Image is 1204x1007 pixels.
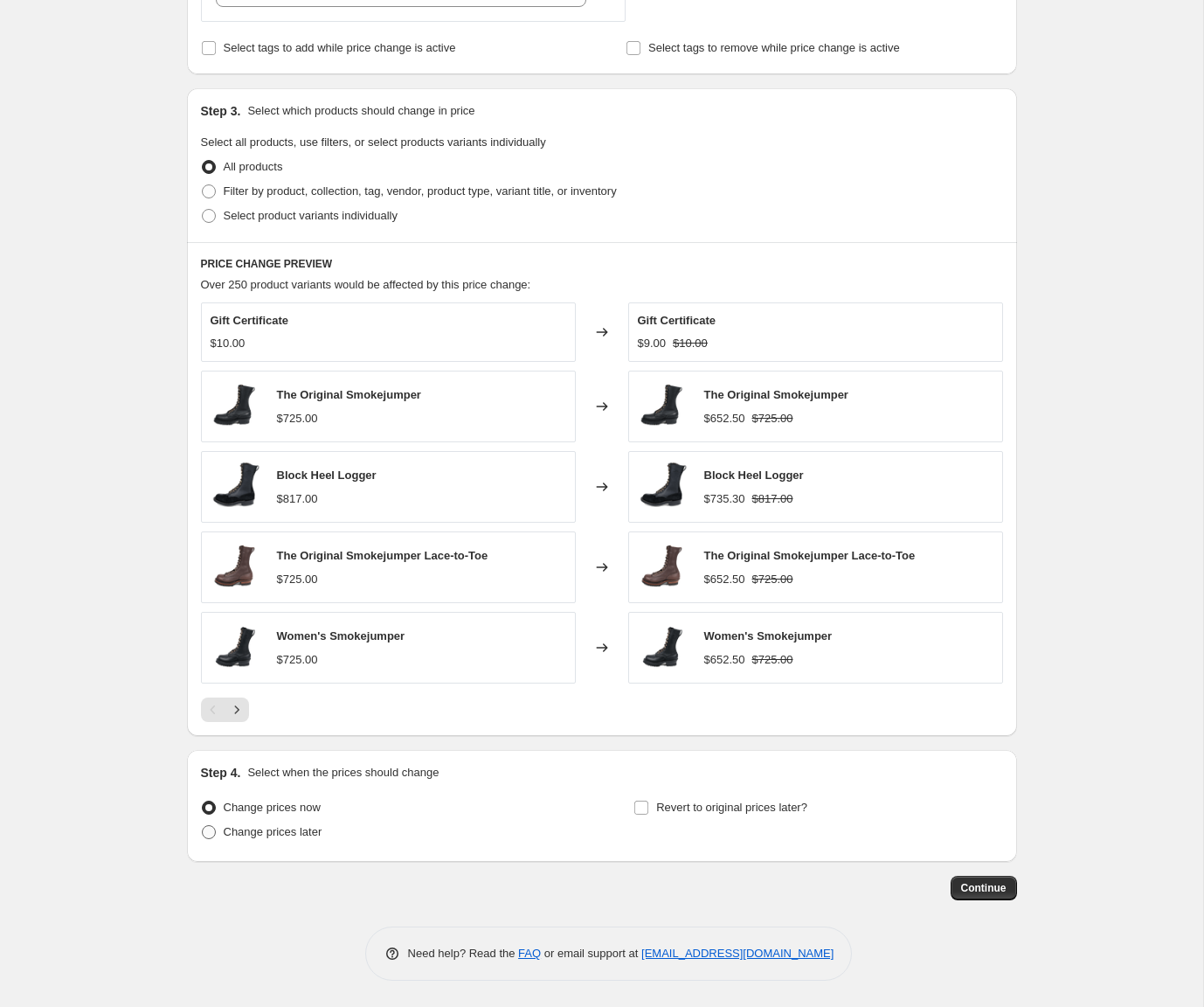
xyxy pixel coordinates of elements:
button: Continue [951,876,1017,900]
strike: $725.00 [752,651,793,669]
span: The Original Smokejumper [704,388,848,401]
span: Women's Smokejumper [704,629,833,642]
p: Select which products should change in price [247,102,474,120]
img: 100-g_80x.png [211,461,263,513]
span: Select product variants individually [224,209,398,222]
strike: $10.00 [673,335,708,352]
span: Continue [961,881,1007,895]
span: Change prices now [224,801,321,814]
h2: Step 4. [201,764,241,781]
span: Revert to original prices later? [656,801,807,814]
span: Change prices later [224,825,322,838]
div: $735.30 [704,490,745,508]
strike: $725.00 [752,571,793,588]
a: FAQ [518,947,541,960]
span: Women's Smokejumper [277,629,405,642]
span: Gift Certificate [211,314,289,327]
h6: PRICE CHANGE PREVIEW [201,257,1003,271]
span: All products [224,160,283,173]
div: $817.00 [277,490,318,508]
div: $652.50 [704,410,745,427]
span: Select tags to add while price change is active [224,41,456,54]
span: Over 250 product variants would be affected by this price change: [201,278,531,291]
span: Block Heel Logger [277,469,377,482]
span: Filter by product, collection, tag, vendor, product type, variant title, or inventory [224,184,617,198]
a: [EMAIL_ADDRESS][DOMAIN_NAME] [641,947,834,960]
img: 400v_80x.png [638,380,690,433]
span: Block Heel Logger [704,469,804,482]
span: Gift Certificate [638,314,716,327]
div: $725.00 [277,410,318,427]
div: $652.50 [704,651,745,669]
img: w400v_80x.png [211,622,263,674]
img: 400vltt_80x.png [638,541,690,594]
button: Next [225,698,249,722]
img: 400v_80x.png [211,380,263,433]
div: $9.00 [638,335,667,352]
img: 100-g_80x.png [638,461,690,513]
nav: Pagination [201,698,249,722]
span: The Original Smokejumper Lace-to-Toe [704,549,916,562]
p: Select when the prices should change [247,764,439,781]
h2: Step 3. [201,102,241,120]
img: w400v_80x.png [638,622,690,674]
span: Select all products, use filters, or select products variants individually [201,135,546,149]
div: $652.50 [704,571,745,588]
span: The Original Smokejumper [277,388,421,401]
span: The Original Smokejumper Lace-to-Toe [277,549,488,562]
div: $725.00 [277,571,318,588]
strike: $725.00 [752,410,793,427]
span: Need help? Read the [408,947,519,960]
strike: $817.00 [752,490,793,508]
img: 400vltt_80x.png [211,541,263,594]
span: Select tags to remove while price change is active [648,41,900,54]
div: $10.00 [211,335,246,352]
span: or email support at [541,947,641,960]
div: $725.00 [277,651,318,669]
